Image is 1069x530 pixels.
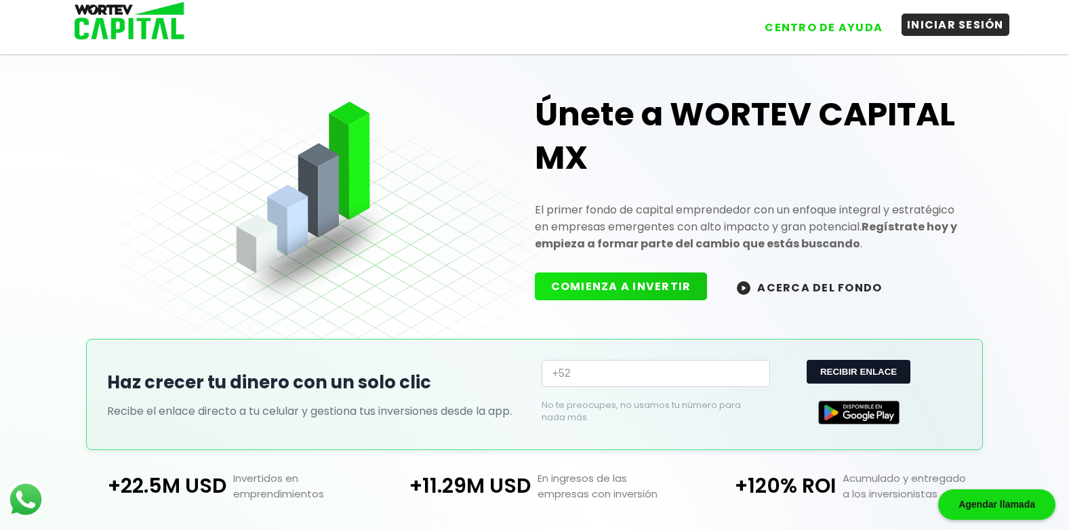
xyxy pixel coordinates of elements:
[107,403,528,420] p: Recibe el enlace directo a tu celular y gestiona tus inversiones desde la app.
[807,360,910,384] button: RECIBIR ENLACE
[77,470,226,502] p: +22.5M USD
[226,470,382,502] p: Invertidos en emprendimientos
[759,16,888,39] button: CENTRO DE AYUDA
[938,489,1055,520] div: Agendar llamada
[107,369,528,396] h2: Haz crecer tu dinero con un solo clic
[836,470,992,502] p: Acumulado y entregado a los inversionistas
[535,272,708,300] button: COMIENZA A INVERTIR
[818,401,900,424] img: Google Play
[902,14,1009,36] button: INICIAR SESIÓN
[535,93,963,180] h1: Únete a WORTEV CAPITAL MX
[382,470,531,502] p: +11.29M USD
[531,470,687,502] p: En ingresos de las empresas con inversión
[687,470,836,502] p: +120% ROI
[7,481,45,518] img: logos_whatsapp-icon.242b2217.svg
[535,201,963,252] p: El primer fondo de capital emprendedor con un enfoque integral y estratégico en empresas emergent...
[746,6,888,39] a: CENTRO DE AYUDA
[737,281,750,295] img: wortev-capital-acerca-del-fondo
[542,399,748,424] p: No te preocupes, no usamos tu número para nada más.
[721,272,898,302] button: ACERCA DEL FONDO
[535,279,721,294] a: COMIENZA A INVERTIR
[888,6,1009,39] a: INICIAR SESIÓN
[535,219,957,251] strong: Regístrate hoy y empieza a formar parte del cambio que estás buscando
